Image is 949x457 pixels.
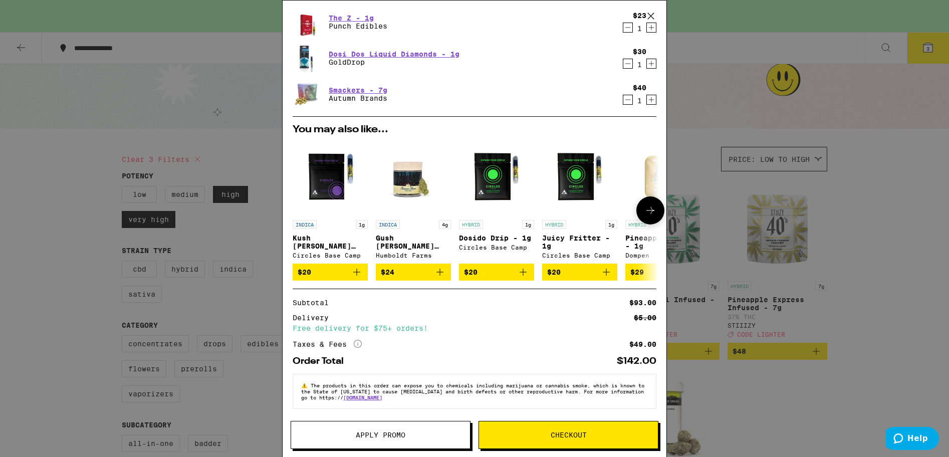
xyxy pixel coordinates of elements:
button: Add to bag [459,264,534,281]
div: 1 [633,61,646,69]
p: HYBRID [459,220,483,229]
p: GoldDrop [329,58,459,66]
div: $5.00 [634,314,656,321]
p: 4g [439,220,451,229]
div: Free delivery for $75+ orders! [293,325,656,332]
p: 1g [356,220,368,229]
img: Circles Base Camp - Dosido Drip - 1g [459,140,534,215]
div: Circles Base Camp [542,252,617,259]
span: Apply Promo [356,431,405,438]
div: Circles Base Camp [293,252,368,259]
p: 1g [522,220,534,229]
button: Increment [646,95,656,105]
a: Smackers - 7g [329,86,387,94]
span: $20 [464,268,478,276]
button: Increment [646,59,656,69]
p: Pineapple Coast - 1g [625,234,700,250]
a: Open page for Pineapple Coast - 1g from Dompen [625,140,700,264]
a: Open page for Dosido Drip - 1g from Circles Base Camp [459,140,534,264]
div: Subtotal [293,299,336,306]
a: The Z - 1g [329,14,387,22]
p: HYBRID [542,220,566,229]
button: Decrement [623,95,633,105]
div: Delivery [293,314,336,321]
div: $142.00 [617,357,656,366]
span: Checkout [551,431,587,438]
p: Punch Edibles [329,22,387,30]
iframe: Opens a widget where you can find more information [886,427,939,452]
button: Add to bag [376,264,451,281]
div: $23 [633,12,646,20]
p: Dosido Drip - 1g [459,234,534,242]
button: Increment [646,23,656,33]
img: Circles Base Camp - Juicy Fritter - 1g [542,140,617,215]
div: 1 [633,97,646,105]
button: Apply Promo [291,421,470,449]
img: Dompen - Pineapple Coast - 1g [625,140,700,215]
button: Decrement [623,23,633,33]
div: Circles Base Camp [459,244,534,251]
div: $49.00 [629,341,656,348]
span: The products in this order can expose you to chemicals including marijuana or cannabis smoke, whi... [301,382,644,400]
p: INDICA [293,220,317,229]
div: $93.00 [629,299,656,306]
p: 1g [605,220,617,229]
a: Open page for Kush Berry Bliss - 1g from Circles Base Camp [293,140,368,264]
button: Add to bag [542,264,617,281]
span: ⚠️ [301,382,311,388]
img: Autumn Brands - Smackers - 7g [293,80,321,108]
span: $24 [381,268,394,276]
span: $29 [630,268,644,276]
div: Order Total [293,357,351,366]
div: Taxes & Fees [293,340,362,349]
button: Checkout [479,421,658,449]
div: $40 [633,84,646,92]
h2: You may also like... [293,125,656,135]
a: [DOMAIN_NAME] [343,394,382,400]
p: Kush [PERSON_NAME] [PERSON_NAME] - 1g [293,234,368,250]
div: Dompen [625,252,700,259]
img: Punch Edibles - The Z - 1g [293,4,321,40]
img: Circles Base Camp - Kush Berry Bliss - 1g [293,140,368,215]
span: $20 [298,268,311,276]
p: Gush [PERSON_NAME] Premium - 4g [376,234,451,250]
button: Add to bag [625,264,700,281]
img: Humboldt Farms - Gush Mintz Premium - 4g [376,140,451,215]
div: $30 [633,48,646,56]
a: Open page for Gush Mintz Premium - 4g from Humboldt Farms [376,140,451,264]
span: $20 [547,268,561,276]
div: 1 [633,25,646,33]
p: Autumn Brands [329,94,387,102]
button: Decrement [623,59,633,69]
p: Juicy Fritter - 1g [542,234,617,250]
p: INDICA [376,220,400,229]
a: Open page for Juicy Fritter - 1g from Circles Base Camp [542,140,617,264]
img: GoldDrop - Dosi Dos Liquid Diamonds - 1g [293,43,321,73]
div: Humboldt Farms [376,252,451,259]
a: Dosi Dos Liquid Diamonds - 1g [329,50,459,58]
button: Add to bag [293,264,368,281]
p: HYBRID [625,220,649,229]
